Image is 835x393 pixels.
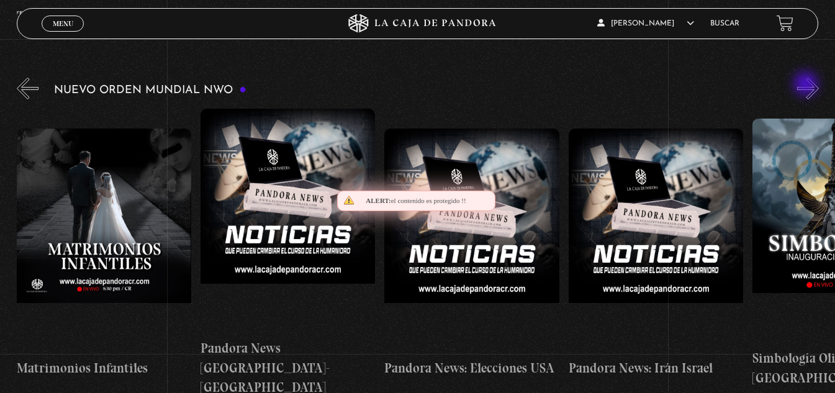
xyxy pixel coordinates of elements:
[710,20,739,27] a: Buscar
[17,358,191,378] h4: Matrimonios Infantiles
[337,191,495,211] div: el contenido es protegido !!
[384,358,559,378] h4: Pandora News: Elecciones USA
[54,84,246,96] h3: Nuevo Orden Mundial NWO
[48,30,78,38] span: Cerrar
[366,197,390,204] span: Alert:
[797,78,819,99] button: Next
[597,20,694,27] span: [PERSON_NAME]
[777,15,793,32] a: View your shopping cart
[17,6,191,26] h4: Taller Ciberseguridad Nivel I
[17,78,38,99] button: Previous
[569,358,743,378] h4: Pandora News: Irán Israel
[53,20,73,27] span: Menu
